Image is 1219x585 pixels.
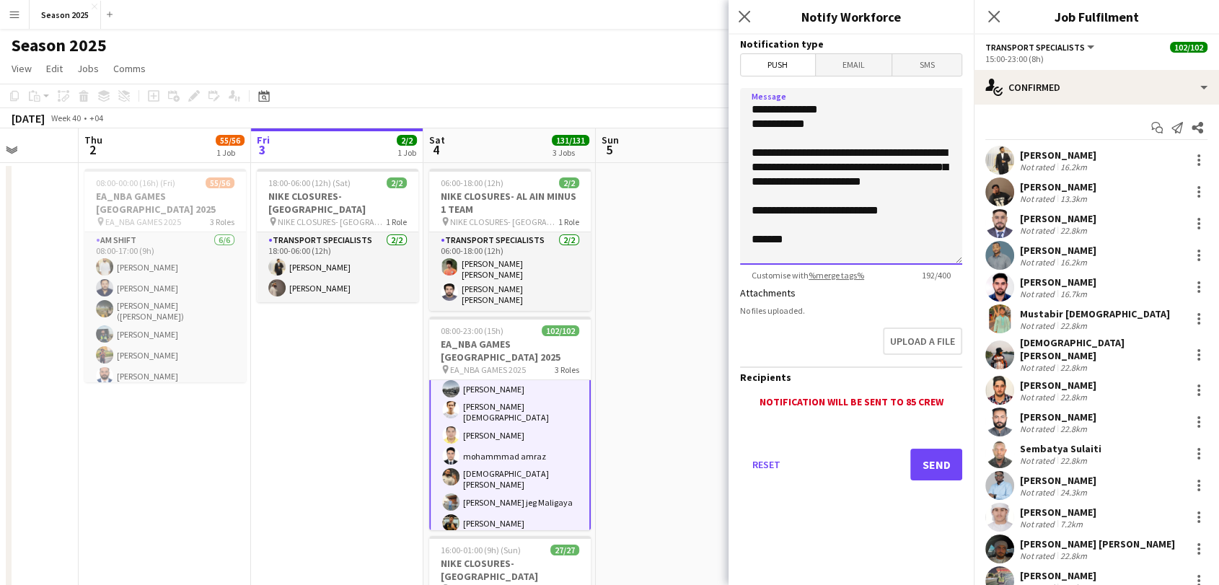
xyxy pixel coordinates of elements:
[1057,289,1090,299] div: 16.7km
[1020,519,1057,529] div: Not rated
[84,190,246,216] h3: EA_NBA GAMES [GEOGRAPHIC_DATA] 2025
[12,111,45,126] div: [DATE]
[558,216,579,227] span: 1 Role
[550,545,579,555] span: 27/27
[1020,244,1096,257] div: [PERSON_NAME]
[441,325,503,336] span: 08:00-23:00 (15h)
[1057,162,1090,172] div: 16.2km
[429,338,591,364] h3: EA_NBA GAMES [GEOGRAPHIC_DATA] 2025
[740,305,962,316] div: No files uploaded.
[48,113,84,123] span: Week 40
[1057,257,1090,268] div: 16.2km
[1020,149,1096,162] div: [PERSON_NAME]
[1020,487,1057,498] div: Not rated
[1020,506,1096,519] div: [PERSON_NAME]
[210,216,234,227] span: 3 Roles
[429,317,591,530] app-job-card: 08:00-23:00 (15h)102/102EA_NBA GAMES [GEOGRAPHIC_DATA] 2025 EA_NBA GAMES 20253 Roles[PERSON_NAME]...
[985,53,1207,64] div: 15:00-23:00 (8h)
[1057,519,1086,529] div: 7.2km
[740,38,962,50] h3: Notification type
[429,190,591,216] h3: NIKE CLOSURES- AL AIN MINUS 1 TEAM
[1020,276,1096,289] div: [PERSON_NAME]
[555,364,579,375] span: 3 Roles
[1020,289,1057,299] div: Not rated
[257,133,270,146] span: Fri
[1057,487,1090,498] div: 24.3km
[387,177,407,188] span: 2/2
[89,113,103,123] div: +04
[1020,225,1057,236] div: Not rated
[71,59,105,78] a: Jobs
[740,449,792,480] button: Reset
[1020,474,1096,487] div: [PERSON_NAME]
[1057,392,1090,403] div: 22.8km
[427,141,445,158] span: 4
[602,133,619,146] span: Sun
[84,169,246,382] app-job-card: 08:00-00:00 (16h) (Fri)55/56EA_NBA GAMES [GEOGRAPHIC_DATA] 2025 EA_NBA GAMES 20253 RolesAM SHIFT6...
[268,177,351,188] span: 18:00-06:00 (12h) (Sat)
[105,216,181,227] span: EA_NBA GAMES 2025
[216,135,245,146] span: 55/56
[397,147,416,158] div: 1 Job
[552,135,589,146] span: 131/131
[1020,212,1096,225] div: [PERSON_NAME]
[1057,423,1090,434] div: 22.8km
[84,133,102,146] span: Thu
[429,557,591,583] h3: NIKE CLOSURES- [GEOGRAPHIC_DATA]
[84,232,246,390] app-card-role: AM SHIFT6/608:00-17:00 (9h)[PERSON_NAME][PERSON_NAME][PERSON_NAME] ([PERSON_NAME])[PERSON_NAME][P...
[1020,442,1101,455] div: Sembatya Sulaiti
[255,141,270,158] span: 3
[740,270,876,281] span: Customise with
[96,177,175,188] span: 08:00-00:00 (16h) (Fri)
[740,286,796,299] label: Attachments
[30,1,101,29] button: Season 2025
[910,270,962,281] span: 192 / 400
[257,232,418,302] app-card-role: Transport Specialists2/218:00-06:00 (12h)[PERSON_NAME][PERSON_NAME]
[450,216,558,227] span: NIKE CLOSURES- [GEOGRAPHIC_DATA]
[12,35,107,56] h1: Season 2025
[883,327,962,355] button: Upload a file
[729,7,974,26] h3: Notify Workforce
[257,169,418,302] app-job-card: 18:00-06:00 (12h) (Sat)2/2NIKE CLOSURES- [GEOGRAPHIC_DATA] NIKE CLOSURES- [GEOGRAPHIC_DATA]1 Role...
[1020,193,1057,204] div: Not rated
[6,59,38,78] a: View
[429,133,445,146] span: Sat
[1057,550,1090,561] div: 22.8km
[816,54,892,76] span: Email
[429,169,591,311] app-job-card: 06:00-18:00 (12h)2/2NIKE CLOSURES- AL AIN MINUS 1 TEAM NIKE CLOSURES- [GEOGRAPHIC_DATA]1 RoleTran...
[741,54,815,76] span: Push
[910,449,962,480] button: Send
[441,177,503,188] span: 06:00-18:00 (12h)
[257,190,418,216] h3: NIKE CLOSURES- [GEOGRAPHIC_DATA]
[1020,392,1057,403] div: Not rated
[1020,320,1057,331] div: Not rated
[1020,336,1184,362] div: [DEMOGRAPHIC_DATA][PERSON_NAME]
[809,270,864,281] a: %merge tags%
[1057,225,1090,236] div: 22.8km
[77,62,99,75] span: Jobs
[1020,362,1057,373] div: Not rated
[1020,180,1096,193] div: [PERSON_NAME]
[985,42,1085,53] span: Transport Specialists
[1020,423,1057,434] div: Not rated
[1057,362,1090,373] div: 22.8km
[1170,42,1207,53] span: 102/102
[386,216,407,227] span: 1 Role
[542,325,579,336] span: 102/102
[82,141,102,158] span: 2
[1057,193,1090,204] div: 13.3km
[1020,569,1096,582] div: [PERSON_NAME]
[740,395,962,408] div: Notification will be sent to 85 crew
[1020,550,1057,561] div: Not rated
[1057,455,1090,466] div: 22.8km
[974,7,1219,26] h3: Job Fulfilment
[559,177,579,188] span: 2/2
[113,62,146,75] span: Comms
[1020,162,1057,172] div: Not rated
[1057,320,1090,331] div: 22.8km
[107,59,151,78] a: Comms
